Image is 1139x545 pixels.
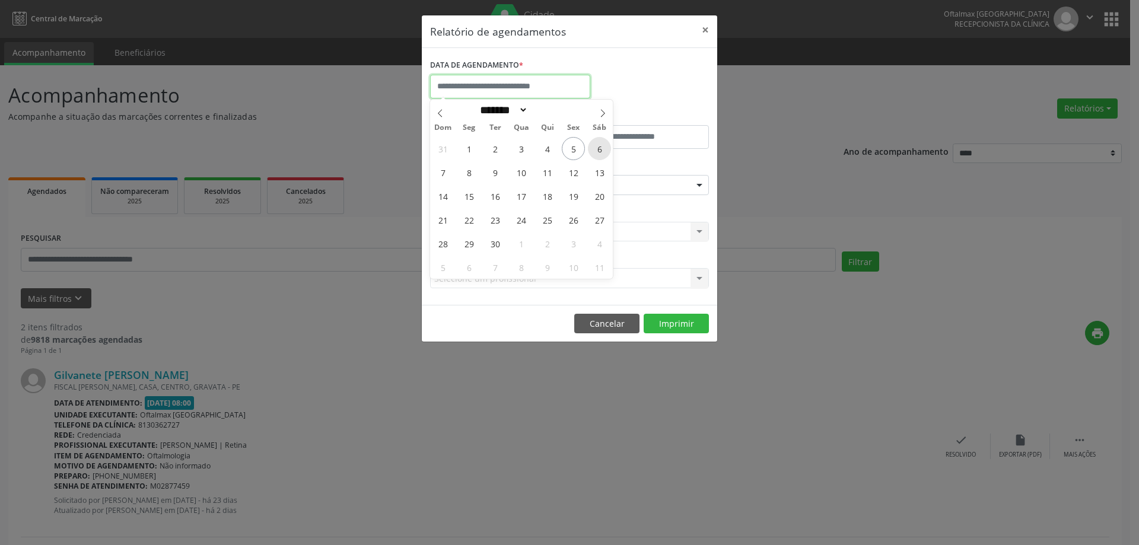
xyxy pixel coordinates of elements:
button: Imprimir [644,314,709,334]
span: Setembro 20, 2025 [588,184,611,208]
span: Setembro 22, 2025 [457,208,481,231]
span: Setembro 18, 2025 [536,184,559,208]
span: Setembro 4, 2025 [536,137,559,160]
span: Setembro 23, 2025 [483,208,507,231]
span: Agosto 31, 2025 [431,137,454,160]
span: Setembro 29, 2025 [457,232,481,255]
span: Outubro 5, 2025 [431,256,454,279]
span: Setembro 28, 2025 [431,232,454,255]
span: Outubro 4, 2025 [588,232,611,255]
label: DATA DE AGENDAMENTO [430,56,523,75]
span: Sex [561,124,587,132]
span: Setembro 7, 2025 [431,161,454,184]
span: Setembro 3, 2025 [510,137,533,160]
span: Outubro 3, 2025 [562,232,585,255]
span: Setembro 10, 2025 [510,161,533,184]
span: Setembro 12, 2025 [562,161,585,184]
span: Setembro 8, 2025 [457,161,481,184]
button: Cancelar [574,314,640,334]
span: Setembro 30, 2025 [483,232,507,255]
span: Setembro 17, 2025 [510,184,533,208]
span: Setembro 26, 2025 [562,208,585,231]
span: Qui [534,124,561,132]
span: Dom [430,124,456,132]
span: Outubro 7, 2025 [483,256,507,279]
span: Setembro 1, 2025 [457,137,481,160]
span: Outubro 1, 2025 [510,232,533,255]
span: Setembro 6, 2025 [588,137,611,160]
span: Setembro 14, 2025 [431,184,454,208]
span: Outubro 6, 2025 [457,256,481,279]
span: Ter [482,124,508,132]
span: Setembro 2, 2025 [483,137,507,160]
span: Qua [508,124,534,132]
select: Month [476,104,528,116]
span: Outubro 2, 2025 [536,232,559,255]
span: Outubro 11, 2025 [588,256,611,279]
span: Setembro 27, 2025 [588,208,611,231]
input: Year [528,104,567,116]
span: Setembro 19, 2025 [562,184,585,208]
span: Setembro 21, 2025 [431,208,454,231]
button: Close [693,15,717,44]
span: Outubro 9, 2025 [536,256,559,279]
h5: Relatório de agendamentos [430,24,566,39]
span: Setembro 13, 2025 [588,161,611,184]
span: Setembro 15, 2025 [457,184,481,208]
span: Setembro 25, 2025 [536,208,559,231]
span: Setembro 9, 2025 [483,161,507,184]
span: Outubro 10, 2025 [562,256,585,279]
span: Outubro 8, 2025 [510,256,533,279]
span: Setembro 11, 2025 [536,161,559,184]
label: ATÉ [572,107,709,125]
span: Setembro 24, 2025 [510,208,533,231]
span: Sáb [587,124,613,132]
span: Setembro 16, 2025 [483,184,507,208]
span: Seg [456,124,482,132]
span: Setembro 5, 2025 [562,137,585,160]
